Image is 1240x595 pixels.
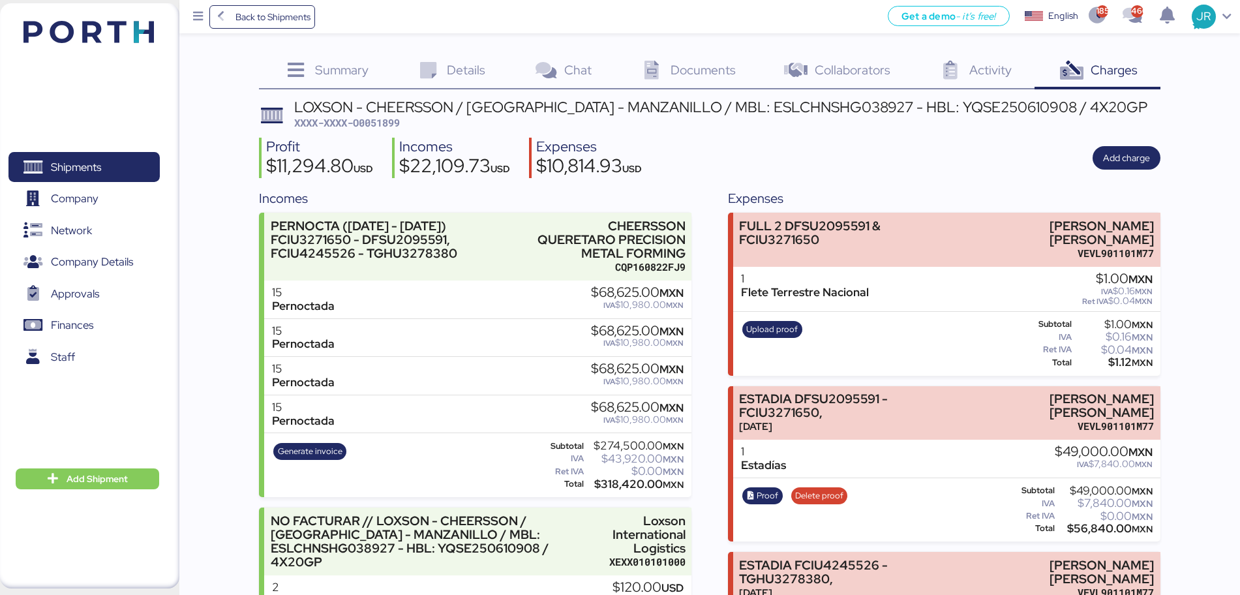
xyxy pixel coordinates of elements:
[51,252,133,271] span: Company Details
[671,61,736,78] span: Documents
[1082,296,1153,306] div: $0.04
[969,61,1012,78] span: Activity
[1012,320,1072,329] div: Subtotal
[8,184,160,214] a: Company
[591,415,684,425] div: $10,980.00
[1077,459,1089,470] span: IVA
[1012,345,1072,354] div: Ret IVA
[1057,486,1153,496] div: $49,000.00
[1132,344,1153,356] span: MXN
[1132,485,1153,497] span: MXN
[1082,272,1153,286] div: $1.00
[564,61,592,78] span: Chat
[742,321,802,338] button: Upload proof
[742,487,783,504] button: Proof
[272,581,315,594] div: 2
[661,581,684,595] span: USD
[663,453,684,465] span: MXN
[961,392,1155,420] div: [PERSON_NAME] [PERSON_NAME]
[1103,150,1150,166] span: Add charge
[272,299,335,313] div: Pernoctada
[956,247,1155,260] div: VEVL901101M77
[8,279,160,309] a: Approvals
[666,300,684,311] span: MXN
[1091,61,1138,78] span: Charges
[1132,331,1153,343] span: MXN
[591,376,684,386] div: $10,980.00
[1057,498,1153,508] div: $7,840.00
[795,489,843,503] span: Delete proof
[272,286,335,299] div: 15
[659,286,684,300] span: MXN
[739,392,954,420] div: ESTADIA DFSU2095591 - FCIU3271650,
[272,401,335,414] div: 15
[609,555,686,569] div: XEXX010101000
[1101,286,1113,297] span: IVA
[272,414,335,428] div: Pernoctada
[666,338,684,348] span: MXN
[666,415,684,425] span: MXN
[603,415,615,425] span: IVA
[51,189,98,208] span: Company
[603,338,615,348] span: IVA
[543,442,584,451] div: Subtotal
[1135,286,1153,297] span: MXN
[728,189,1160,208] div: Expenses
[354,162,373,175] span: USD
[536,138,642,157] div: Expenses
[315,61,369,78] span: Summary
[1082,286,1153,296] div: $0.16
[1074,332,1153,342] div: $0.16
[659,324,684,339] span: MXN
[609,514,686,555] div: Loxson International Logistics
[536,157,642,179] div: $10,814.93
[586,441,684,451] div: $274,500.00
[659,401,684,415] span: MXN
[586,466,684,476] div: $0.00
[272,337,335,351] div: Pernoctada
[741,445,786,459] div: 1
[8,152,160,182] a: Shipments
[663,479,684,491] span: MXN
[273,443,346,460] button: Generate invoice
[603,300,615,311] span: IVA
[1057,511,1153,521] div: $0.00
[739,558,959,586] div: ESTADIA FCIU4245526 - TGHU3278380,
[591,401,684,415] div: $68,625.00
[757,489,778,503] span: Proof
[1012,358,1072,367] div: Total
[447,61,485,78] span: Details
[294,116,400,129] span: XXXX-XXXX-O0051899
[586,454,684,464] div: $43,920.00
[530,260,686,274] div: CQP160822FJ9
[8,311,160,341] a: Finances
[1012,511,1055,521] div: Ret IVA
[815,61,890,78] span: Collaborators
[259,189,691,208] div: Incomes
[1012,499,1055,508] div: IVA
[1055,459,1153,469] div: $7,840.00
[1082,296,1108,307] span: Ret IVA
[961,420,1155,433] div: VEVL901101M77
[491,162,510,175] span: USD
[399,157,510,179] div: $22,109.73
[586,480,684,489] div: $318,420.00
[272,324,335,338] div: 15
[271,219,524,260] div: PERNOCTA ([DATE] - [DATE]) FCIU3271650 - DFSU2095591, FCIU4245526 - TGHU3278380
[1132,319,1153,331] span: MXN
[1135,459,1153,470] span: MXN
[51,348,75,367] span: Staff
[266,157,373,179] div: $11,294.80
[591,362,684,376] div: $68,625.00
[51,284,99,303] span: Approvals
[278,444,342,459] span: Generate invoice
[1196,8,1211,25] span: JR
[591,338,684,348] div: $10,980.00
[591,286,684,300] div: $68,625.00
[543,454,584,463] div: IVA
[791,487,848,504] button: Delete proof
[1012,333,1072,342] div: IVA
[16,468,159,489] button: Add Shipment
[1048,9,1078,23] div: English
[543,480,584,489] div: Total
